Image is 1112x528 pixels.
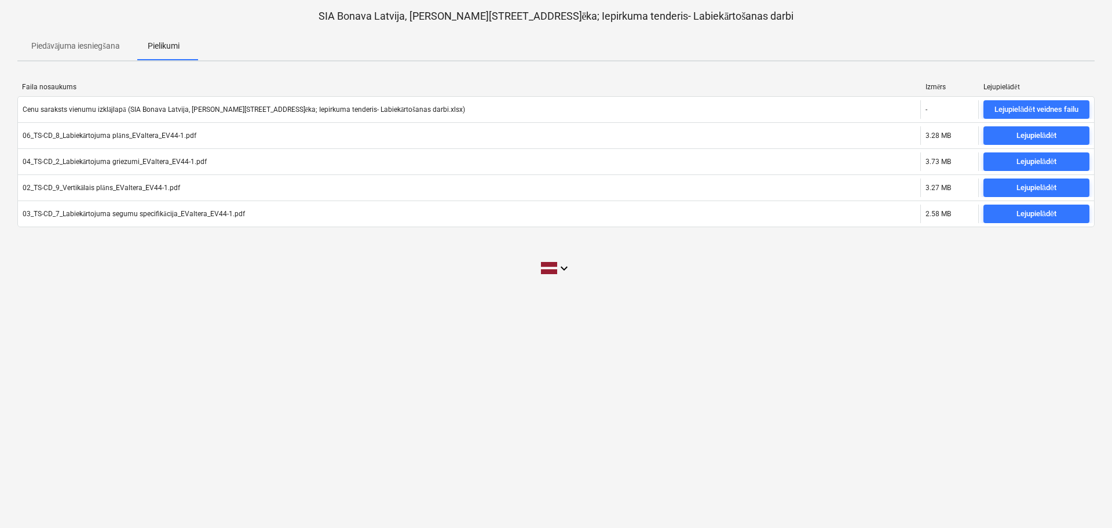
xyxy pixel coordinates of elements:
i: keyboard_arrow_down [557,261,571,275]
div: 04_TS-CD_2_Labiekārtojuma griezumi_EValtera_EV44-1.pdf [23,158,207,166]
div: Lejupielādēt [1016,129,1056,143]
div: 3.28 MB [926,132,951,140]
button: Lejupielādēt [983,179,1089,197]
div: - [926,105,927,114]
p: SIA Bonava Latvija, [PERSON_NAME][STREET_ADDRESS]ēka; Iepirkuma tenderis- Labiekārtošanas darbi [17,9,1095,23]
div: Lejupielādēt [1016,155,1056,169]
div: 3.73 MB [926,158,951,166]
div: Lejupielādēt veidnes failu [994,103,1078,116]
div: Lejupielādēt [1016,207,1056,221]
div: Cenu saraksts vienumu izklājlapā (SIA Bonava Latvija, [PERSON_NAME][STREET_ADDRESS]ēka; Iepirkuma... [23,105,465,114]
button: Lejupielādēt [983,205,1089,223]
button: Lejupielādēt [983,126,1089,145]
div: Faila nosaukums [22,83,916,91]
button: Lejupielādēt veidnes failu [983,100,1089,119]
div: Izmērs [926,83,974,92]
div: Lejupielādēt [983,83,1090,92]
p: Piedāvājuma iesniegšana [31,40,120,52]
p: Pielikumi [148,40,180,52]
div: 2.58 MB [926,210,951,218]
div: Lejupielādēt [1016,181,1056,195]
div: 06_TS-CD_8_Labiekārtojuma plāns_EValtera_EV44-1.pdf [23,132,196,140]
button: Lejupielādēt [983,152,1089,171]
div: 03_TS-CD_7_Labiekārtojuma segumu specifikācija_EValtera_EV44-1.pdf [23,210,245,219]
div: 3.27 MB [926,184,951,192]
div: 02_TS-CD_9_Vertikālais plāns_EValtera_EV44-1.pdf [23,184,180,192]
